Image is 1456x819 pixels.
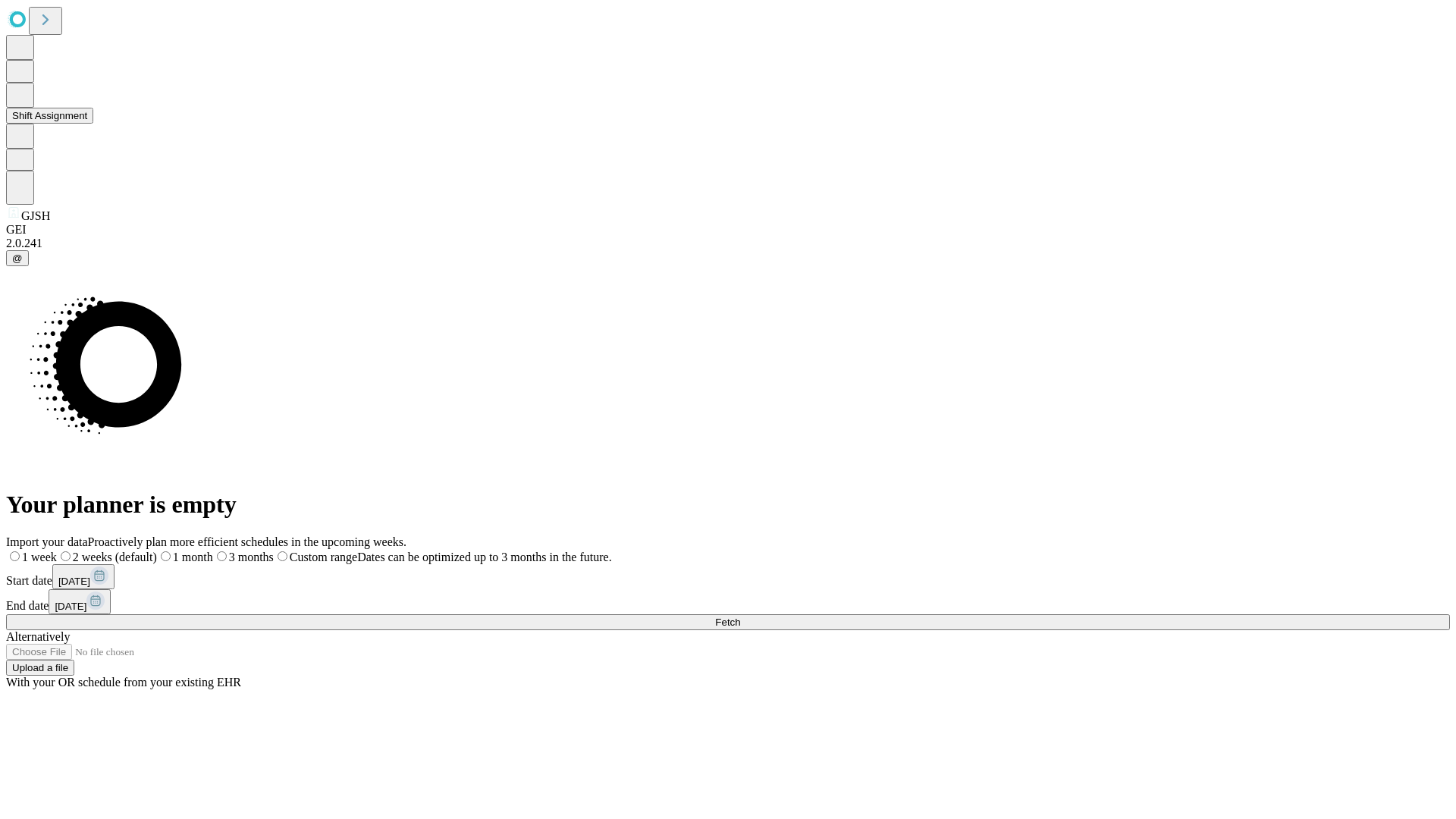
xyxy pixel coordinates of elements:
[73,551,157,563] span: 2 weeks (default)
[10,551,20,561] input: 1 week
[6,250,29,266] button: @
[715,617,740,628] span: Fetch
[55,601,86,612] span: [DATE]
[278,551,287,561] input: Custom rangeDates can be optimized up to 3 months in the future.
[6,660,74,676] button: Upload a file
[49,589,111,614] button: [DATE]
[58,576,90,587] span: [DATE]
[217,551,227,561] input: 3 months
[6,108,93,124] button: Shift Assignment
[6,676,241,689] span: With your OR schedule from your existing EHR
[6,614,1450,630] button: Fetch
[173,551,213,563] span: 1 month
[6,491,1450,519] h1: Your planner is empty
[6,237,1450,250] div: 2.0.241
[88,535,406,548] span: Proactively plan more efficient schedules in the upcoming weeks.
[61,551,71,561] input: 2 weeks (default)
[6,564,1450,589] div: Start date
[22,551,57,563] span: 1 week
[21,209,50,222] span: GJSH
[6,223,1450,237] div: GEI
[161,551,171,561] input: 1 month
[357,551,611,563] span: Dates can be optimized up to 3 months in the future.
[52,564,115,589] button: [DATE]
[6,535,88,548] span: Import your data
[229,551,274,563] span: 3 months
[290,551,357,563] span: Custom range
[6,589,1450,614] div: End date
[12,253,23,264] span: @
[6,630,70,643] span: Alternatively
